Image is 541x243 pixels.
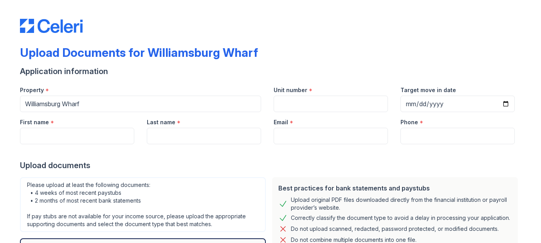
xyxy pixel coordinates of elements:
[278,183,512,193] div: Best practices for bank statements and paystubs
[291,213,510,223] div: Correctly classify the document type to avoid a delay in processing your application.
[20,86,44,94] label: Property
[20,118,49,126] label: First name
[400,118,418,126] label: Phone
[274,118,288,126] label: Email
[291,224,499,234] div: Do not upload scanned, redacted, password protected, or modified documents.
[274,86,307,94] label: Unit number
[20,66,521,77] div: Application information
[20,45,258,60] div: Upload Documents for Williamsburg Wharf
[147,118,175,126] label: Last name
[20,160,521,171] div: Upload documents
[400,86,456,94] label: Target move in date
[20,19,83,33] img: CE_Logo_Blue-a8612792a0a2168367f1c8372b55b34899dd931a85d93a1a3d3e32e68fde9ad4.png
[291,196,512,212] div: Upload original PDF files downloaded directly from the financial institution or payroll provider’...
[20,177,266,232] div: Please upload at least the following documents: • 4 weeks of most recent paystubs • 2 months of m...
